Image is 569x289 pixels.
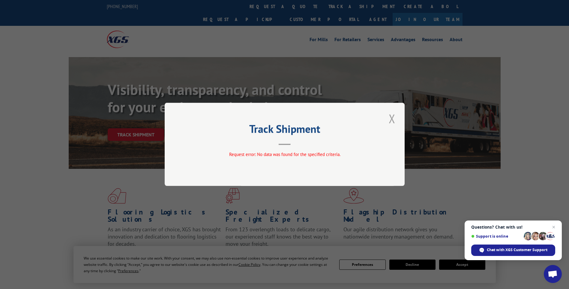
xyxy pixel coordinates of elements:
[487,247,547,253] span: Chat with XGS Customer Support
[471,234,522,239] span: Support is online
[471,225,555,230] span: Questions? Chat with us!
[471,245,555,256] span: Chat with XGS Customer Support
[229,152,340,157] span: Request error: No data was found for the specified criteria.
[195,125,375,136] h2: Track Shipment
[544,265,562,283] a: Open chat
[387,110,397,127] button: Close modal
